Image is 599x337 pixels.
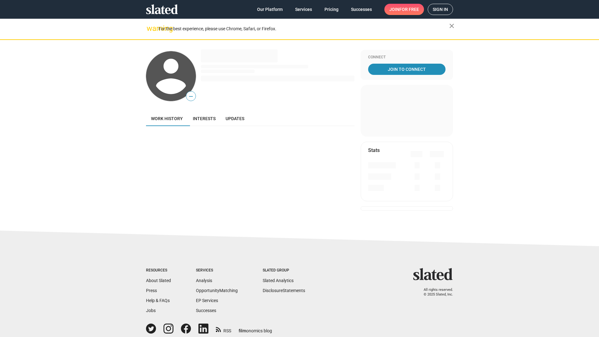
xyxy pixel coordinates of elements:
a: Join To Connect [368,64,446,75]
a: DisclosureStatements [263,288,305,293]
a: Services [290,4,317,15]
a: Pricing [319,4,343,15]
a: Interests [188,111,221,126]
div: Connect [368,55,446,60]
a: RSS [216,324,231,334]
a: Sign in [428,4,453,15]
mat-icon: warning [147,25,154,32]
span: Successes [351,4,372,15]
a: Successes [346,4,377,15]
a: filmonomics blog [239,323,272,334]
a: Jobs [146,308,156,313]
span: Work history [151,116,183,121]
span: Join To Connect [369,64,444,75]
a: OpportunityMatching [196,288,238,293]
span: Sign in [433,4,448,15]
a: Press [146,288,157,293]
a: Help & FAQs [146,298,170,303]
a: About Slated [146,278,171,283]
a: Analysis [196,278,212,283]
p: All rights reserved. © 2025 Slated, Inc. [417,288,453,297]
a: Work history [146,111,188,126]
span: Interests [193,116,216,121]
span: — [186,92,196,100]
div: Resources [146,268,171,273]
span: for free [399,4,419,15]
mat-card-title: Stats [368,147,380,154]
div: Services [196,268,238,273]
span: Services [295,4,312,15]
div: For the best experience, please use Chrome, Safari, or Firefox. [158,25,449,33]
span: film [239,328,246,333]
div: Slated Group [263,268,305,273]
a: EP Services [196,298,218,303]
mat-icon: close [448,22,455,30]
a: Successes [196,308,216,313]
a: Our Platform [252,4,288,15]
a: Updates [221,111,249,126]
a: Slated Analytics [263,278,294,283]
span: Updates [226,116,244,121]
span: Our Platform [257,4,283,15]
span: Join [389,4,419,15]
span: Pricing [324,4,338,15]
a: Joinfor free [384,4,424,15]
